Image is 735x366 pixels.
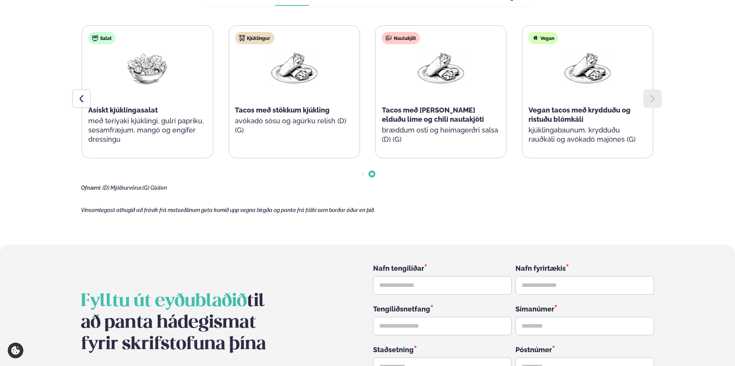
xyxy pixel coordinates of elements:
div: Kjúklingur [235,32,274,44]
img: chicken.svg [239,35,245,41]
span: Fylltu út eyðublaðið [81,293,247,310]
p: avókadó sósu og agúrku relish (D) (G) [235,116,353,135]
span: Go to slide 1 [361,172,364,176]
img: Salad.png [123,50,172,86]
div: Tengiliðsnetfang [373,304,512,314]
div: Nafn tengiliðar [373,263,512,273]
p: kjúklingabaunum, krydduðu rauðkáli og avókadó majónes (G) [529,126,647,144]
span: (G) Glúten [142,185,167,191]
h2: til að panta hádegismat fyrir skrifstofuna þína [81,291,283,355]
span: Go to slide 2 [370,172,373,176]
span: Ofnæmi: [81,185,101,191]
img: Wraps.png [269,50,319,86]
div: Staðsetning [373,344,512,354]
div: Póstnúmer [515,344,654,354]
img: Vegan.svg [532,35,538,41]
span: Asískt kjúklingasalat [88,106,158,114]
a: Cookie settings [8,343,23,358]
span: Vegan tacos með krydduðu og ristuðu blómkáli [529,106,631,123]
span: Vinsamlegast athugið að frávik frá matseðlinum geta komið upp vegna birgða og panta frá fólki sem... [81,207,375,213]
span: Tacos með stökkum kjúkling [235,106,330,114]
p: með teriyaki kjúklingi, gulri papriku, sesamfræjum, mangó og engifer dressingu [88,116,206,144]
div: Nautakjöt [382,32,420,44]
img: Wraps.png [563,50,612,86]
p: bræddum osti og heimagerðri salsa (D) (G) [382,126,500,144]
span: (D) Mjólkurvörur, [102,185,142,191]
img: Wraps.png [416,50,466,86]
img: salad.svg [92,35,98,41]
span: Tacos með [PERSON_NAME] elduðu lime og chili nautakjöti [382,106,484,123]
div: Salat [88,32,116,44]
div: Nafn fyrirtækis [515,263,654,273]
img: beef.svg [386,35,392,41]
div: Símanúmer [515,304,654,314]
div: Vegan [529,32,558,44]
